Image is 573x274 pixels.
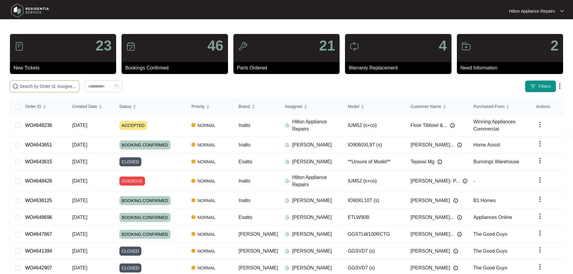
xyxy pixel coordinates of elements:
[292,118,343,133] p: Hilton Appliance Repairs
[25,159,52,164] a: WO#643615
[72,159,87,164] span: [DATE]
[319,38,335,53] p: 21
[119,140,171,149] span: BOOKING CONFIRMED
[343,226,406,243] td: GGSTLW100RCTG
[195,197,218,204] span: NORMAL
[20,99,67,115] th: Order ID
[457,232,462,237] img: Info icon
[239,178,250,183] span: Inalto
[119,263,142,272] span: CLOSED
[119,121,147,130] span: ACCEPTED
[411,231,454,238] span: [PERSON_NAME]...
[195,177,218,185] span: NORMAL
[411,264,450,272] span: [PERSON_NAME]
[239,142,250,147] span: Inalto
[20,83,77,90] input: Search by Order Id, Assignee Name, Customer Name, Brand and Model
[473,232,507,237] span: The Good Guys
[411,214,454,221] span: [PERSON_NAME]...
[25,198,52,203] a: WO#638125
[473,265,507,270] span: The Good Guys
[195,248,218,255] span: NORMAL
[72,198,87,203] span: [DATE]
[195,264,218,272] span: NORMAL
[411,141,454,149] span: [PERSON_NAME]...
[119,213,171,222] span: BOOKING CONFIRMED
[25,248,52,254] a: WO#641394
[195,122,218,129] span: NORMAL
[285,179,290,183] img: Assigner Icon
[72,103,97,110] span: Created Date
[292,248,332,255] p: [PERSON_NAME]
[234,99,280,115] th: Brand
[239,265,278,270] span: [PERSON_NAME]
[126,42,136,51] img: icon
[239,159,252,164] span: Esatto
[192,103,205,110] span: Priority
[411,197,450,204] span: [PERSON_NAME]
[239,103,250,110] span: Brand
[67,99,115,115] th: Created Date
[461,42,471,51] img: icon
[536,229,544,237] img: dropdown arrow
[192,199,195,202] img: Vercel Logo
[192,266,195,269] img: Vercel Logo
[473,215,512,220] span: Appliances Online
[343,115,406,137] td: IUM52 (s+co)
[473,159,519,164] span: Bunnings Warehouse
[536,121,544,128] img: dropdown arrow
[72,215,87,220] span: [DATE]
[343,243,406,260] td: GGSVD7 (s)
[411,122,447,129] span: Floor Tibboel &...
[453,198,458,203] img: Info icon
[473,119,516,131] span: Winning Appliances Commercial
[192,160,195,163] img: Vercel Logo
[14,42,24,51] img: icon
[72,232,87,237] span: [DATE]
[239,248,278,254] span: [PERSON_NAME]
[473,103,504,110] span: Purchased From
[72,265,87,270] span: [DATE]
[119,103,131,110] span: Status
[536,196,544,203] img: dropdown arrow
[237,64,340,72] p: Parts Ordered
[349,64,451,72] p: Warranty Replacement
[509,8,555,14] p: Hilton Appliance Repairs
[292,214,332,221] p: [PERSON_NAME]
[285,159,290,164] img: Assigner Icon
[453,249,458,254] img: Info icon
[457,215,462,220] img: Info icon
[119,196,171,205] span: BOOKING CONFIRMED
[560,10,564,13] img: dropdown arrow
[437,159,442,164] img: Info icon
[536,263,544,270] img: dropdown arrow
[285,249,290,254] img: Assigner Icon
[280,99,343,115] th: Assignee
[285,232,290,237] img: Assigner Icon
[343,192,406,209] td: IO90XL10T (s)
[192,232,195,236] img: Vercel Logo
[9,2,51,20] img: residentia service logo
[192,179,195,183] img: Vercel Logo
[450,123,455,128] img: Info icon
[195,141,218,149] span: NORMAL
[473,198,496,203] span: B1 Homes
[195,158,218,165] span: NORMAL
[453,266,458,270] img: Info icon
[239,215,252,220] span: Esatto
[115,99,187,115] th: Status
[72,142,87,147] span: [DATE]
[25,142,52,147] a: WO#643651
[239,198,250,203] span: Inalto
[343,209,406,226] td: ETLW90B
[292,141,332,149] p: [PERSON_NAME]
[411,248,450,255] span: [PERSON_NAME]
[125,64,228,72] p: Bookings Confirmed
[285,103,302,110] span: Assignee
[192,123,195,127] img: Vercel Logo
[119,157,142,166] span: CLOSED
[12,83,18,89] img: search-icon
[25,103,41,110] span: Order ID
[192,249,195,253] img: Vercel Logo
[536,246,544,254] img: dropdown arrow
[285,123,290,128] img: Assigner Icon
